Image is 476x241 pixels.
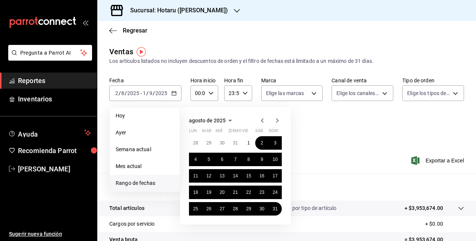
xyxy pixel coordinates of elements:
abbr: 11 de agosto de 2025 [193,173,198,179]
button: 11 de agosto de 2025 [189,169,202,183]
button: 4 de agosto de 2025 [189,153,202,166]
span: Sugerir nueva función [9,230,91,238]
abbr: 30 de julio de 2025 [220,140,225,146]
a: Pregunta a Parrot AI [5,54,92,62]
abbr: 3 de agosto de 2025 [274,140,277,146]
abbr: 16 de agosto de 2025 [259,173,264,179]
button: 21 de agosto de 2025 [229,186,242,199]
abbr: 25 de agosto de 2025 [193,206,198,211]
span: / [146,90,149,96]
button: open_drawer_menu [82,19,88,25]
button: 24 de agosto de 2025 [269,186,282,199]
span: agosto de 2025 [189,118,226,123]
button: 31 de julio de 2025 [229,136,242,150]
span: Ayer [116,129,174,137]
span: Pregunta a Parrot AI [20,49,80,57]
abbr: 6 de agosto de 2025 [221,157,223,162]
abbr: 28 de julio de 2025 [193,140,198,146]
input: -- [149,90,153,96]
abbr: 21 de agosto de 2025 [233,190,238,195]
button: 29 de agosto de 2025 [242,202,255,216]
span: Recomienda Parrot [18,146,91,156]
abbr: 13 de agosto de 2025 [220,173,225,179]
button: 14 de agosto de 2025 [229,169,242,183]
abbr: jueves [229,128,273,136]
button: Regresar [109,27,147,34]
span: Rango de fechas [116,179,174,187]
span: Elige los canales de venta [336,89,379,97]
abbr: domingo [269,128,278,136]
button: 27 de agosto de 2025 [216,202,229,216]
abbr: 29 de agosto de 2025 [246,206,251,211]
span: Ayuda [18,128,81,137]
button: 1 de agosto de 2025 [242,136,255,150]
button: 12 de agosto de 2025 [202,169,215,183]
div: Ventas [109,46,133,57]
button: 3 de agosto de 2025 [269,136,282,150]
button: 15 de agosto de 2025 [242,169,255,183]
button: 29 de julio de 2025 [202,136,215,150]
button: 30 de julio de 2025 [216,136,229,150]
button: 2 de agosto de 2025 [255,136,268,150]
abbr: 30 de agosto de 2025 [259,206,264,211]
button: 18 de agosto de 2025 [189,186,202,199]
button: 6 de agosto de 2025 [216,153,229,166]
abbr: 22 de agosto de 2025 [246,190,251,195]
abbr: 9 de agosto de 2025 [260,157,263,162]
span: Hoy [116,112,174,120]
abbr: 23 de agosto de 2025 [259,190,264,195]
button: 28 de julio de 2025 [189,136,202,150]
button: 26 de agosto de 2025 [202,202,215,216]
p: + $3,953,674.00 [405,204,443,212]
button: 17 de agosto de 2025 [269,169,282,183]
button: 16 de agosto de 2025 [255,169,268,183]
label: Hora inicio [190,78,218,83]
abbr: 1 de agosto de 2025 [247,140,250,146]
span: [PERSON_NAME] [18,164,91,174]
button: 25 de agosto de 2025 [189,202,202,216]
button: 8 de agosto de 2025 [242,153,255,166]
abbr: 5 de agosto de 2025 [208,157,210,162]
label: Hora fin [224,78,252,83]
p: Total artículos [109,204,144,212]
button: 28 de agosto de 2025 [229,202,242,216]
abbr: 14 de agosto de 2025 [233,173,238,179]
button: 22 de agosto de 2025 [242,186,255,199]
input: -- [115,90,119,96]
abbr: 24 de agosto de 2025 [273,190,278,195]
abbr: 20 de agosto de 2025 [220,190,225,195]
input: ---- [127,90,140,96]
input: -- [121,90,125,96]
span: Exportar a Excel [413,156,464,165]
abbr: 4 de agosto de 2025 [194,157,197,162]
abbr: 7 de agosto de 2025 [234,157,237,162]
p: + $0.00 [425,220,464,228]
abbr: miércoles [216,128,223,136]
button: Pregunta a Parrot AI [8,45,92,61]
label: Fecha [109,78,181,83]
abbr: martes [202,128,211,136]
button: 23 de agosto de 2025 [255,186,268,199]
button: 31 de agosto de 2025 [269,202,282,216]
abbr: 17 de agosto de 2025 [273,173,278,179]
input: -- [143,90,146,96]
span: Semana actual [116,146,174,153]
abbr: 15 de agosto de 2025 [246,173,251,179]
span: Inventarios [18,94,91,104]
abbr: sábado [255,128,263,136]
abbr: 10 de agosto de 2025 [273,157,278,162]
button: 5 de agosto de 2025 [202,153,215,166]
abbr: 26 de agosto de 2025 [206,206,211,211]
button: agosto de 2025 [189,116,235,125]
span: Elige las marcas [266,89,304,97]
span: Regresar [123,27,147,34]
abbr: viernes [242,128,248,136]
span: Reportes [18,76,91,86]
span: - [140,90,142,96]
button: 13 de agosto de 2025 [216,169,229,183]
abbr: 2 de agosto de 2025 [260,140,263,146]
label: Canal de venta [332,78,393,83]
div: Los artículos listados no incluyen descuentos de orden y el filtro de fechas está limitado a un m... [109,57,464,65]
span: / [125,90,127,96]
span: Elige los tipos de orden [407,89,450,97]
